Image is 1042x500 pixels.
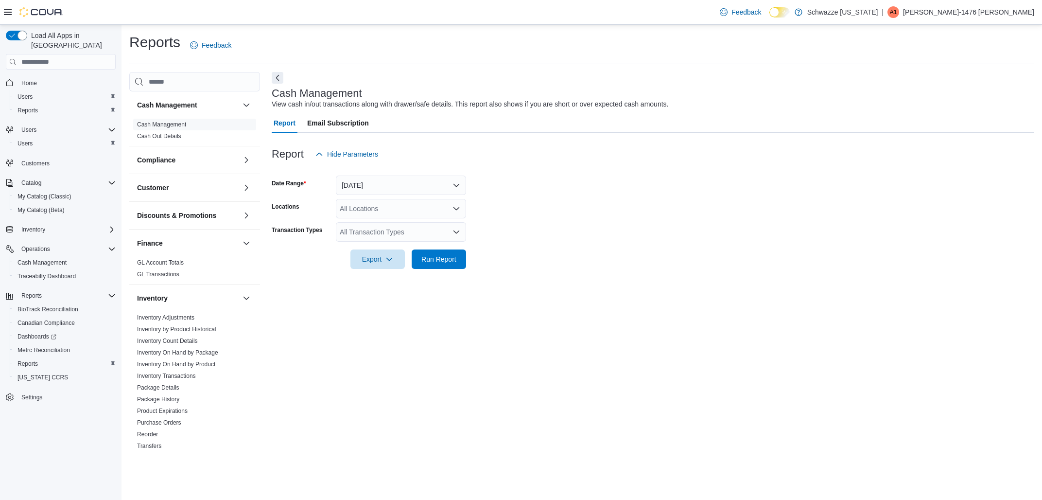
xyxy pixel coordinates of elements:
span: Reorder [137,430,158,438]
span: Email Subscription [307,113,369,133]
a: Dashboards [10,330,120,343]
span: Package History [137,395,179,403]
a: Home [17,77,41,89]
button: Compliance [137,155,239,165]
button: Discounts & Promotions [241,210,252,221]
span: Hide Parameters [327,149,378,159]
span: My Catalog (Classic) [14,191,116,202]
button: Run Report [412,250,466,269]
button: Home [2,75,120,89]
span: Reports [14,358,116,370]
span: Feedback [202,40,231,50]
button: Finance [137,238,239,248]
span: Traceabilty Dashboard [17,272,76,280]
a: Inventory Adjustments [137,314,194,321]
span: Customers [17,157,116,169]
span: Operations [21,245,50,253]
span: Metrc Reconciliation [14,344,116,356]
span: Traceabilty Dashboard [14,270,116,282]
p: [PERSON_NAME]-1476 [PERSON_NAME] [903,6,1034,18]
button: Customers [2,156,120,170]
a: GL Transactions [137,271,179,278]
button: Users [2,123,120,137]
a: Customers [17,158,53,169]
a: Product Expirations [137,408,188,414]
h3: Compliance [137,155,175,165]
span: Inventory On Hand by Product [137,360,215,368]
span: Inventory [21,226,45,233]
span: [US_STATE] CCRS [17,374,68,381]
a: Inventory On Hand by Product [137,361,215,368]
a: Traceabilty Dashboard [14,270,80,282]
button: Loyalty [241,464,252,476]
button: Cash Management [10,256,120,269]
input: Dark Mode [769,7,790,18]
span: A1 [890,6,897,18]
span: Purchase Orders [137,419,181,427]
a: Canadian Compliance [14,317,79,329]
button: My Catalog (Classic) [10,190,120,203]
label: Date Range [272,179,306,187]
button: Compliance [241,154,252,166]
h3: Cash Management [137,100,197,110]
a: GL Account Totals [137,259,184,266]
span: Dark Mode [769,18,770,18]
a: Metrc Reconciliation [14,344,74,356]
span: Users [17,140,33,147]
span: Users [14,91,116,103]
a: Inventory On Hand by Package [137,349,218,356]
button: Catalog [17,177,45,189]
a: Users [14,138,36,149]
span: Package Details [137,384,179,392]
span: Catalog [21,179,41,187]
span: BioTrack Reconciliation [17,305,78,313]
span: Inventory Transactions [137,372,196,380]
button: Users [17,124,40,136]
button: Users [10,90,120,104]
button: Settings [2,390,120,404]
h3: Cash Management [272,88,362,99]
span: Washington CCRS [14,372,116,383]
a: Transfers [137,443,161,449]
span: Run Report [421,254,456,264]
h3: Inventory [137,293,168,303]
button: BioTrack Reconciliation [10,303,120,316]
a: Settings [17,392,46,403]
div: Cash Management [129,119,260,146]
button: Loyalty [137,465,239,475]
span: BioTrack Reconciliation [14,304,116,315]
span: Catalog [17,177,116,189]
img: Cova [19,7,63,17]
h3: Finance [137,238,163,248]
a: Purchase Orders [137,419,181,426]
span: My Catalog (Beta) [17,206,65,214]
a: Inventory Transactions [137,373,196,379]
span: Settings [17,391,116,403]
span: Users [17,93,33,101]
a: Cash Out Details [137,133,181,140]
p: Schwazze [US_STATE] [807,6,878,18]
button: Canadian Compliance [10,316,120,330]
div: View cash in/out transactions along with drawer/safe details. This report also shows if you are s... [272,99,669,109]
span: Home [21,79,37,87]
button: Hide Parameters [312,144,382,164]
a: Cash Management [14,257,70,268]
button: Cash Management [241,99,252,111]
h3: Discounts & Promotions [137,211,216,220]
a: Package Details [137,384,179,391]
a: Inventory Count Details [137,338,198,344]
h1: Reports [129,33,180,52]
span: Product Expirations [137,407,188,415]
button: Inventory [2,223,120,236]
button: Reports [17,290,46,302]
h3: Report [272,148,304,160]
button: Open list of options [452,205,460,213]
a: My Catalog (Classic) [14,191,75,202]
button: Customer [241,182,252,194]
button: Inventory [137,293,239,303]
span: Export [356,250,399,269]
span: Inventory Count Details [137,337,198,345]
button: My Catalog (Beta) [10,203,120,217]
span: Report [274,113,295,133]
